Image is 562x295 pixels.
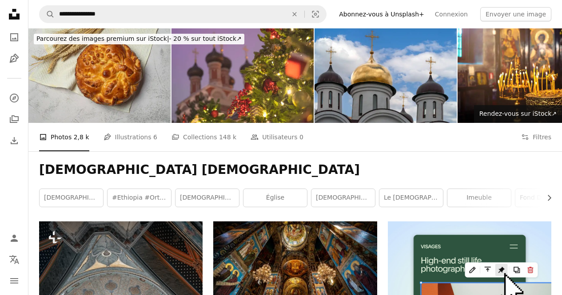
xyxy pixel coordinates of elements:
[36,35,169,42] span: Parcourez des images premium sur iStock |
[171,123,236,151] a: Collections 148 k
[5,132,23,149] a: Historique de téléchargement
[5,5,23,25] a: Accueil — Unsplash
[5,28,23,46] a: Photos
[5,110,23,128] a: Collections
[28,28,171,123] img: Pain rond fait pour le Noël orthodoxe Pain de fête Slava avec des tiges de blé sur un tissu léger.
[104,123,157,151] a: Illustrations 6
[219,132,236,142] span: 148 k
[521,123,551,151] button: Filtres
[447,189,511,207] a: imeuble
[39,162,551,178] h1: [DEMOGRAPHIC_DATA] [DEMOGRAPHIC_DATA]
[5,272,23,290] button: Menu
[251,123,303,151] a: Utilisateurs 0
[39,5,327,23] form: Rechercher des visuels sur tout le site
[5,251,23,268] button: Langue
[5,50,23,67] a: Illustrations
[5,89,23,107] a: Explorer
[40,189,103,207] a: [DEMOGRAPHIC_DATA]
[243,189,307,207] a: église
[311,189,375,207] a: [DEMOGRAPHIC_DATA] [DEMOGRAPHIC_DATA]
[5,229,23,247] a: Connexion / S’inscrire
[315,28,457,123] img: Cathédrale orthodoxe Notre-Dame de Kazan La Havane, Cuba
[28,28,250,50] a: Parcourez des images premium sur iStock|- 20 % sur tout iStock↗
[541,189,551,207] button: faire défiler la liste vers la droite
[171,28,314,123] img: Arbre de Noël sur le fond de l’église orthodoxe
[34,34,244,44] div: - 20 % sur tout iStock ↗
[334,7,430,21] a: Abonnez-vous à Unsplash+
[175,189,239,207] a: [DEMOGRAPHIC_DATA]
[285,6,304,23] button: Effacer
[474,105,562,123] a: Rendez-vous sur iStock↗
[379,189,443,207] a: Le [DEMOGRAPHIC_DATA] [DEMOGRAPHIC_DATA]
[480,7,551,21] button: Envoyer une image
[479,110,557,117] span: Rendez-vous sur iStock ↗
[153,132,157,142] span: 6
[40,6,55,23] button: Rechercher sur Unsplash
[430,7,473,21] a: Connexion
[305,6,326,23] button: Recherche de visuels
[299,132,303,142] span: 0
[213,272,377,280] a: Cathédrale bleue et or avec fenêtres en verre
[108,189,171,207] a: #ethiopia #orthodox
